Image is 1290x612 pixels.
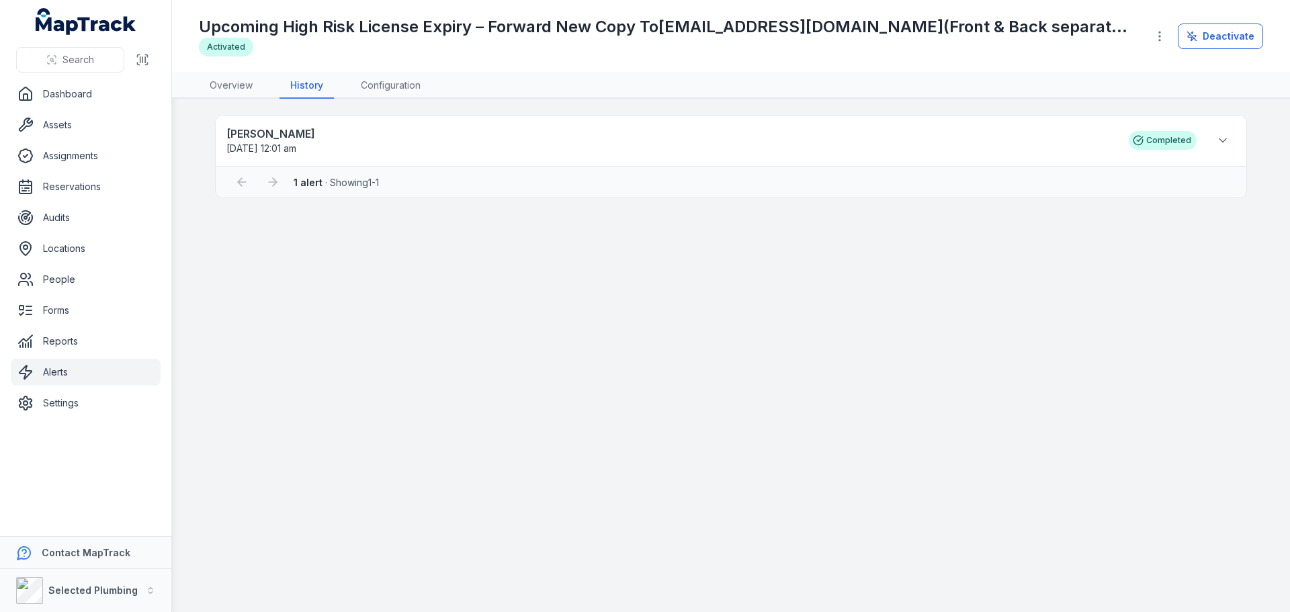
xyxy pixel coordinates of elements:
strong: Contact MapTrack [42,547,130,558]
a: History [279,73,334,99]
strong: 1 alert [294,177,322,188]
a: Dashboard [11,81,161,107]
a: Reservations [11,173,161,200]
a: MapTrack [36,8,136,35]
a: Audits [11,204,161,231]
button: Deactivate [1178,24,1263,49]
a: Forms [11,297,161,324]
span: · Showing 1 - 1 [294,177,379,188]
a: Settings [11,390,161,417]
a: Reports [11,328,161,355]
span: Search [62,53,94,67]
a: Alerts [11,359,161,386]
h1: Upcoming High Risk License Expiry – Forward New Copy To [EMAIL_ADDRESS][DOMAIN_NAME] (Front & Bac... [199,16,1136,38]
a: Locations [11,235,161,262]
div: Completed [1129,131,1197,150]
a: Overview [199,73,263,99]
div: Activated [199,38,253,56]
a: Assignments [11,142,161,169]
a: Assets [11,112,161,138]
strong: [PERSON_NAME] [226,126,1115,142]
a: Configuration [350,73,431,99]
a: People [11,266,161,293]
button: Search [16,47,124,73]
time: 9/12/2025, 12:01:00 AM [226,142,296,154]
a: [PERSON_NAME][DATE] 12:01 am [226,126,1115,155]
span: [DATE] 12:01 am [226,142,296,154]
strong: Selected Plumbing [48,584,138,596]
